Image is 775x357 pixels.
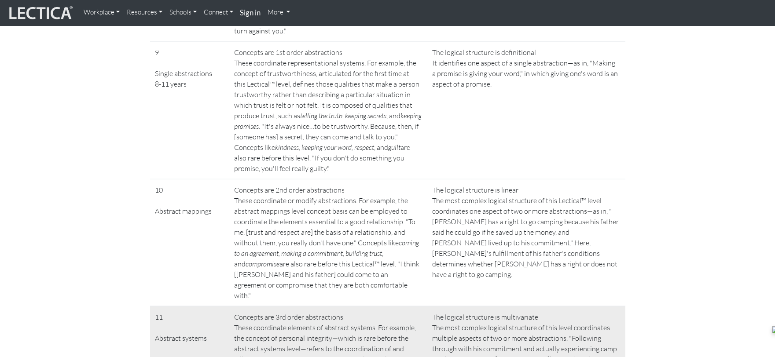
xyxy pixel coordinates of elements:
td: The logical structure is definitional It identifies one aspect of a single abstraction—as in, "Ma... [427,41,625,179]
a: More [264,4,294,21]
i: guilt [389,143,401,152]
i: kindness, keeping your word, respect [275,143,375,152]
strong: Sign in [240,8,261,17]
td: Concepts are 1st order abstractions These coordinate representational systems. For example, the c... [229,41,427,179]
a: Sign in [237,4,264,22]
i: telling the truth, keeping secrets [301,111,387,120]
td: The logical structure is linear The most complex logical structure of this Lectical™ level coordi... [427,179,625,306]
a: Schools [166,4,200,21]
a: Resources [123,4,166,21]
a: Workplace [80,4,123,21]
i: compromise [246,259,280,268]
td: Concepts are 2nd order abstractions These coordinate or modify abstractions. For example, the abs... [229,179,427,306]
i: coming to an agreement, making a commitment, building trust [235,238,419,258]
i: keeping promises [235,111,422,131]
a: Connect [200,4,237,21]
td: 9 Single abstractions 8-11 years [150,41,229,179]
img: lecticalive [7,5,73,22]
td: 10 Abstract mappings [150,179,229,306]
